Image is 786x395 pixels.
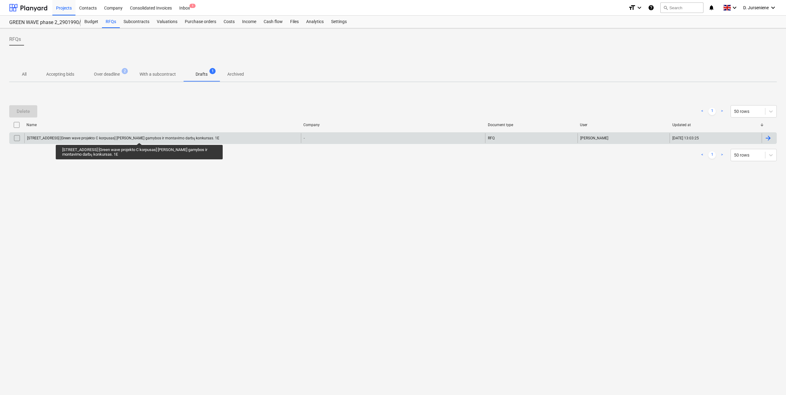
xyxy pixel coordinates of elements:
div: [DATE] 13:03:25 [672,136,699,140]
p: Accepting bids [46,71,74,78]
a: Income [238,16,260,28]
i: notifications [708,4,715,11]
a: Budget [81,16,102,28]
a: Files [286,16,302,28]
a: Previous page [699,151,706,159]
span: 1 [209,68,216,74]
a: Cash flow [260,16,286,28]
p: Over deadline [94,71,120,78]
a: Subcontracts [120,16,153,28]
div: User [580,123,667,127]
a: Purchase orders [181,16,220,28]
i: keyboard_arrow_down [636,4,643,11]
p: Archived [227,71,244,78]
a: Analytics [302,16,327,28]
div: [STREET_ADDRESS] [Green wave projekto C korpusas] [PERSON_NAME] gamybos ir montavimo darbų konkur... [27,136,219,141]
span: search [663,5,668,10]
div: Document type [488,123,575,127]
span: D. Jurseniene [743,5,769,10]
i: keyboard_arrow_down [731,4,738,11]
a: Valuations [153,16,181,28]
span: 2 [122,68,128,74]
p: With a subcontract [140,71,176,78]
a: Next page [718,151,726,159]
a: Page 1 is your current page [708,151,716,159]
div: [PERSON_NAME] [577,133,670,143]
a: Next page [718,108,726,115]
div: Company [303,123,483,127]
i: format_size [628,4,636,11]
a: Previous page [699,108,706,115]
p: All [17,71,31,78]
div: Name [26,123,298,127]
span: RFQs [9,36,21,43]
span: 1 [189,4,196,8]
button: Search [660,2,703,13]
i: keyboard_arrow_down [769,4,777,11]
div: GREEN WAVE phase 2_2901990/2901996/2901997 [9,19,73,26]
iframe: Chat Widget [755,365,786,395]
a: Costs [220,16,238,28]
div: RFQ [488,136,495,140]
a: Page 1 is your current page [708,108,716,115]
a: RFQs [102,16,120,28]
p: Drafts [196,71,208,78]
div: Updated at [672,123,760,127]
div: - [304,136,305,140]
i: Knowledge base [648,4,654,11]
a: Settings [327,16,350,28]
